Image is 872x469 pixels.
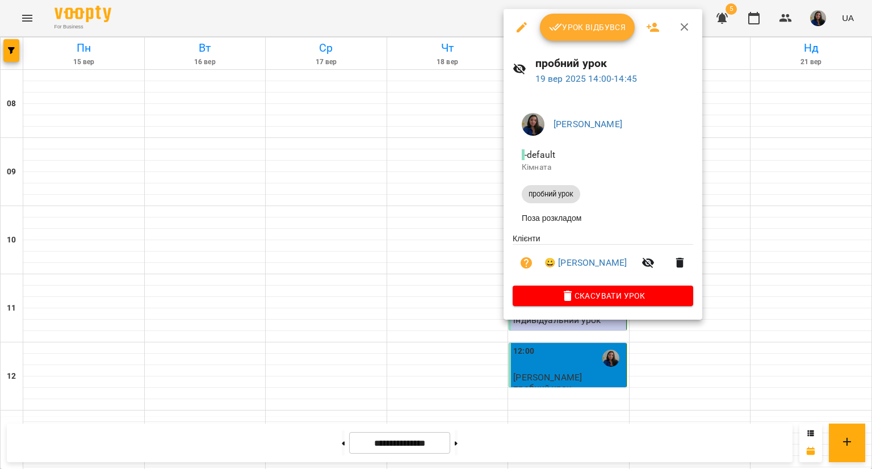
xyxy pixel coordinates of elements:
li: Поза розкладом [513,208,693,228]
span: Скасувати Урок [522,289,684,303]
a: [PERSON_NAME] [554,119,622,129]
a: 19 вер 2025 14:00-14:45 [535,73,637,84]
span: - default [522,149,557,160]
button: Урок відбувся [540,14,635,41]
span: Урок відбувся [549,20,626,34]
p: Кімната [522,162,684,173]
ul: Клієнти [513,233,693,286]
img: ae595b08ead7d6d5f9af2f06f99573c6.jpeg [522,113,544,136]
a: 😀 [PERSON_NAME] [544,256,627,270]
h6: пробний урок [535,55,694,72]
span: пробний урок [522,189,580,199]
button: Візит ще не сплачено. Додати оплату? [513,249,540,277]
button: Скасувати Урок [513,286,693,306]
